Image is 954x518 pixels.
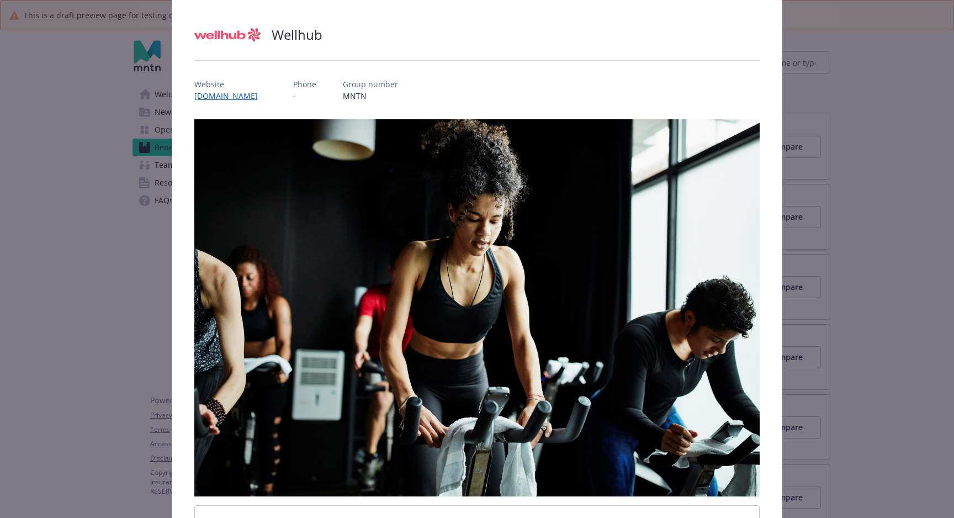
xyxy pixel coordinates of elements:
p: MNTN [343,90,398,102]
p: Group number [343,78,398,90]
a: [DOMAIN_NAME] [194,91,267,101]
p: Phone [293,78,316,90]
img: banner [194,119,760,496]
h2: Wellhub [272,25,322,44]
p: Website [194,78,267,90]
p: - [293,90,316,102]
img: Wellhub [194,18,261,51]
